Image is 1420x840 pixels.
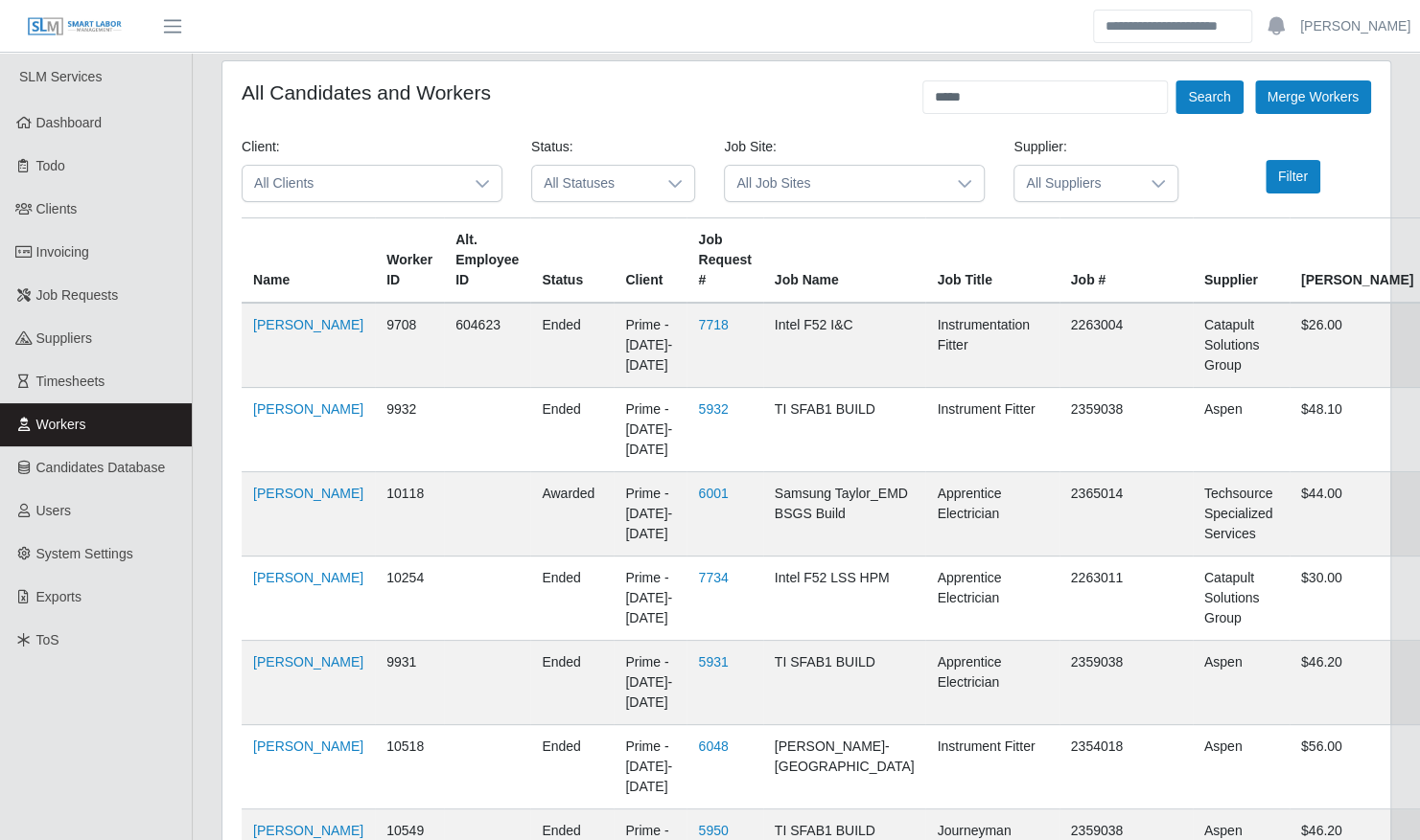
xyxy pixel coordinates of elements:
button: Search [1176,80,1243,114]
span: All Clients [243,166,463,201]
span: SLM Services [19,69,102,84]
td: Intel F52 I&C [763,303,926,388]
td: 9708 [375,303,444,388]
td: [PERSON_NAME]- [GEOGRAPHIC_DATA] [763,725,926,809]
th: Job Name [763,218,926,304]
td: 2365014 [1059,472,1193,556]
td: 2263011 [1059,556,1193,641]
td: Prime - [DATE]-[DATE] [614,556,687,641]
span: Candidates Database [36,460,166,475]
td: Prime - [DATE]-[DATE] [614,472,687,556]
a: 7718 [698,317,728,332]
img: SLM Logo [27,16,123,37]
th: Job # [1059,218,1193,304]
td: 604623 [444,303,530,388]
td: Apprentice Electrician [925,641,1059,725]
td: Catapult Solutions Group [1193,556,1290,641]
td: ended [530,725,614,809]
td: Intel F52 LSS HPM [763,556,926,641]
td: ended [530,388,614,472]
span: All Statuses [532,166,656,201]
span: ToS [36,632,59,647]
td: TI SFAB1 BUILD [763,641,926,725]
td: Apprentice Electrician [925,472,1059,556]
td: ended [530,641,614,725]
td: Instrument Fitter [925,388,1059,472]
a: 5931 [698,654,728,670]
a: [PERSON_NAME] [253,570,363,585]
th: Supplier [1193,218,1290,304]
a: 6001 [698,486,728,501]
span: All Suppliers [1014,166,1138,201]
td: Prime - [DATE]-[DATE] [614,641,687,725]
span: Workers [36,417,86,432]
label: Status: [531,137,573,157]
td: 2354018 [1059,725,1193,809]
td: ended [530,303,614,388]
td: Aspen [1193,388,1290,472]
a: [PERSON_NAME] [253,317,363,332]
a: [PERSON_NAME] [1300,16,1410,36]
span: System Settings [36,546,133,561]
h4: All Candidates and Workers [242,80,491,104]
td: Prime - [DATE]-[DATE] [614,303,687,388]
a: [PERSON_NAME] [253,823,363,838]
a: 5932 [698,401,728,417]
span: Job Requests [36,287,119,303]
a: [PERSON_NAME] [253,486,363,501]
th: Status [530,218,614,304]
td: Techsource Specialized Services [1193,472,1290,556]
td: TI SFAB1 BUILD [763,388,926,472]
th: Alt. Employee ID [444,218,530,304]
td: 2359038 [1059,388,1193,472]
td: 10118 [375,472,444,556]
input: Search [1093,10,1252,43]
a: [PERSON_NAME] [253,654,363,670]
span: Clients [36,201,78,216]
span: Users [36,503,72,518]
a: [PERSON_NAME] [253,401,363,417]
td: 9932 [375,388,444,472]
a: 5950 [698,823,728,838]
td: 2359038 [1059,641,1193,725]
a: 6048 [698,738,728,754]
td: Apprentice Electrician [925,556,1059,641]
span: Exports [36,589,81,604]
th: Job Request # [687,218,762,304]
th: Job Title [925,218,1059,304]
td: 10518 [375,725,444,809]
td: 2263004 [1059,303,1193,388]
span: Invoicing [36,244,89,260]
span: Todo [36,158,65,173]
span: Dashboard [36,115,103,130]
span: Timesheets [36,374,105,389]
button: Filter [1266,160,1320,193]
th: Name [242,218,375,304]
th: Worker ID [375,218,444,304]
td: Aspen [1193,725,1290,809]
td: Catapult Solutions Group [1193,303,1290,388]
span: All Job Sites [725,166,945,201]
td: Aspen [1193,641,1290,725]
a: 7734 [698,570,728,585]
a: [PERSON_NAME] [253,738,363,754]
td: awarded [530,472,614,556]
td: 9931 [375,641,444,725]
label: Job Site: [724,137,776,157]
td: Instrumentation Fitter [925,303,1059,388]
button: Merge Workers [1255,80,1371,114]
td: Prime - [DATE]-[DATE] [614,725,687,809]
label: Client: [242,137,280,157]
span: Suppliers [36,330,92,346]
label: Supplier: [1013,137,1066,157]
td: Samsung Taylor_EMD BSGS Build [763,472,926,556]
td: Prime - [DATE]-[DATE] [614,388,687,472]
td: Instrument Fitter [925,725,1059,809]
th: Client [614,218,687,304]
td: ended [530,556,614,641]
td: 10254 [375,556,444,641]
